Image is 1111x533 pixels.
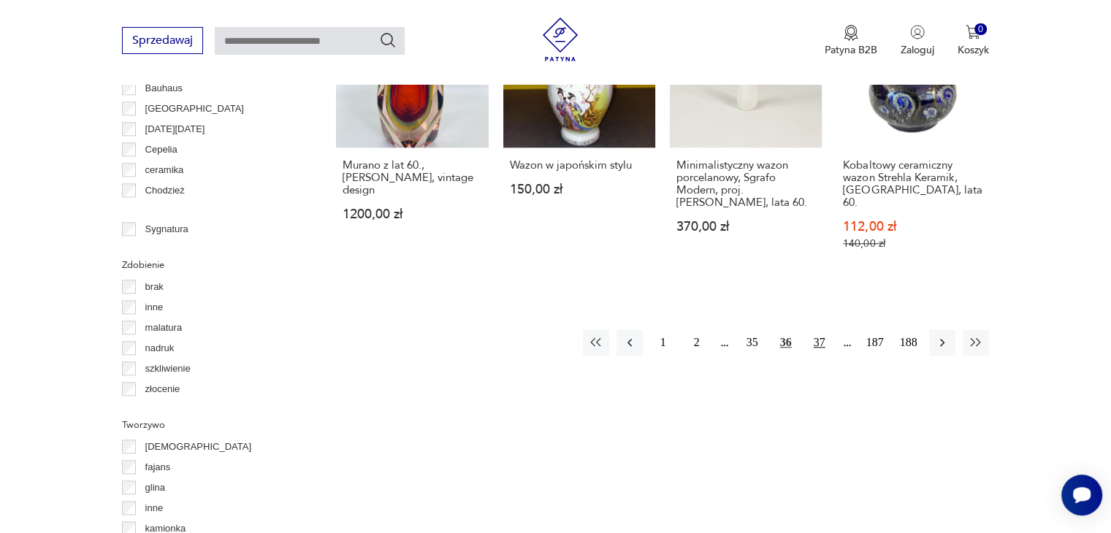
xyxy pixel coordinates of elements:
[145,381,180,397] p: złocenie
[343,208,481,221] p: 1200,00 zł
[145,299,164,315] p: inne
[145,162,184,178] p: ceramika
[510,159,649,172] h3: Wazon w japońskim stylu
[145,80,183,96] p: Bauhaus
[145,340,175,356] p: nadruk
[122,417,301,433] p: Tworzywo
[825,25,877,57] button: Patyna B2B
[343,159,481,196] h3: Murano z lat 60., [PERSON_NAME], vintage design
[145,459,171,475] p: fajans
[825,43,877,57] p: Patyna B2B
[958,43,989,57] p: Koszyk
[806,329,833,356] button: 37
[122,37,203,47] a: Sprzedawaj
[684,329,710,356] button: 2
[676,159,815,209] h3: Minimalistyczny wazon porcelanowy, Sgrafo Modern, proj. [PERSON_NAME], lata 60.
[145,480,165,496] p: glina
[843,159,982,209] h3: Kobaltowy ceramiczny wazon Strehla Keramik, [GEOGRAPHIC_DATA], lata 60.
[122,27,203,54] button: Sprzedawaj
[379,31,397,49] button: Szukaj
[901,25,934,57] button: Zaloguj
[773,329,799,356] button: 36
[910,25,925,39] img: Ikonka użytkownika
[122,257,301,273] p: Zdobienie
[145,439,251,455] p: [DEMOGRAPHIC_DATA]
[739,329,766,356] button: 35
[145,142,177,158] p: Cepelia
[145,121,205,137] p: [DATE][DATE]
[901,43,934,57] p: Zaloguj
[825,25,877,57] a: Ikona medaluPatyna B2B
[843,221,982,233] p: 112,00 zł
[538,18,582,61] img: Patyna - sklep z meblami i dekoracjami vintage
[974,23,987,36] div: 0
[1061,475,1102,515] iframe: Smartsupp widget button
[145,279,164,295] p: brak
[966,25,980,39] img: Ikona koszyka
[650,329,676,356] button: 1
[145,500,164,516] p: inne
[896,329,922,356] button: 188
[145,221,188,237] p: Sygnatura
[844,25,858,41] img: Ikona medalu
[958,25,989,57] button: 0Koszyk
[145,361,191,377] p: szkliwienie
[145,320,183,336] p: malatura
[510,183,649,196] p: 150,00 zł
[145,203,182,219] p: Ćmielów
[862,329,888,356] button: 187
[145,183,185,199] p: Chodzież
[676,221,815,233] p: 370,00 zł
[843,237,982,250] p: 140,00 zł
[145,101,244,117] p: [GEOGRAPHIC_DATA]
